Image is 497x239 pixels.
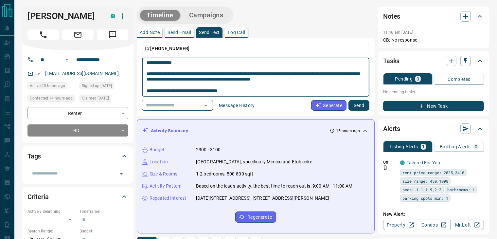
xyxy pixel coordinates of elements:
[422,144,425,149] p: 1
[150,146,165,153] p: Budget
[140,10,180,21] button: Timeline
[383,220,417,230] a: Property
[383,165,388,170] svg: Push Notification Only
[348,100,369,111] button: Send
[215,100,259,111] button: Message History
[383,101,484,111] button: New Task
[383,87,484,97] p: No pending tasks
[417,77,419,81] p: 0
[30,95,73,101] span: Contacted 14 hours ago
[196,158,312,165] p: [GEOGRAPHIC_DATA], specifically Mimico and Etobicoke
[196,195,329,202] p: [DATE][STREET_ADDRESS], [STREET_ADDRESS][PERSON_NAME]
[150,171,178,177] p: Size & Rooms
[80,228,128,234] p: Budget:
[383,37,484,44] p: CB: No response
[30,83,65,89] span: Active 23 hours ago
[383,9,484,24] div: Notes
[450,220,484,230] a: Mr.Loft
[27,95,76,104] div: Fri Aug 15 2025
[383,121,484,137] div: Alerts
[407,160,440,165] a: Tailored For You
[475,144,477,149] p: 0
[27,107,128,119] div: Renter
[417,220,451,230] a: Condos
[402,195,448,201] span: parking spots min: 1
[80,209,128,214] p: Timeframe:
[140,30,160,35] p: Add Note
[383,30,413,35] p: 11:46 am [DATE]
[199,30,220,35] p: Send Text
[80,82,128,91] div: Sat Jul 26 2025
[27,151,41,161] h2: Tags
[80,95,128,104] div: Sat Jul 26 2025
[447,186,475,193] span: bathrooms: 1
[142,125,369,137] div: Activity Summary15 hours ago
[150,183,182,190] p: Activity Pattern
[27,11,101,21] h1: [PERSON_NAME]
[311,100,346,111] button: Generate
[383,211,484,218] p: New Alert:
[27,124,128,137] div: TBD
[183,10,230,21] button: Campaigns
[390,144,418,149] p: Listing Alerts
[82,95,109,101] span: Claimed [DATE]
[27,82,76,91] div: Fri Aug 15 2025
[27,192,49,202] h2: Criteria
[36,71,41,76] svg: Email Verified
[201,101,210,110] button: Open
[63,56,71,64] button: Open
[395,77,413,81] p: Pending
[228,30,245,35] p: Log Call
[27,148,128,164] div: Tags
[402,178,448,184] span: size range: 450,1098
[27,29,59,40] span: Call
[142,43,369,54] p: To:
[151,127,188,134] p: Activity Summary
[111,14,115,18] div: condos.ca
[150,158,168,165] p: Location
[45,71,119,76] a: [EMAIL_ADDRESS][DOMAIN_NAME]
[440,144,471,149] p: Building Alerts
[383,53,484,69] div: Tasks
[27,209,76,214] p: Actively Searching:
[196,183,352,190] p: Based on the lead's activity, the best time to reach out is: 9:00 AM - 11:00 AM
[150,195,186,202] p: Repeated Interest
[196,146,221,153] p: 2300 - 3100
[82,83,112,89] span: Signed up [DATE]
[383,159,396,165] p: Off
[448,77,471,82] p: Completed
[402,169,464,176] span: rent price range: 2025,3410
[383,11,400,22] h2: Notes
[27,189,128,205] div: Criteria
[150,46,189,51] span: [PHONE_NUMBER]
[97,29,128,40] span: Message
[117,169,126,178] button: Open
[235,211,276,223] button: Regenerate
[27,228,76,234] p: Search Range:
[168,30,191,35] p: Send Email
[196,171,253,177] p: 1-2 bedrooms, 500-800 sqft
[383,56,399,66] h2: Tasks
[402,186,441,193] span: beds: 1.1-1.9,2-2
[336,128,360,134] p: 15 hours ago
[383,123,400,134] h2: Alerts
[62,29,94,40] span: Email
[400,160,405,165] div: condos.ca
